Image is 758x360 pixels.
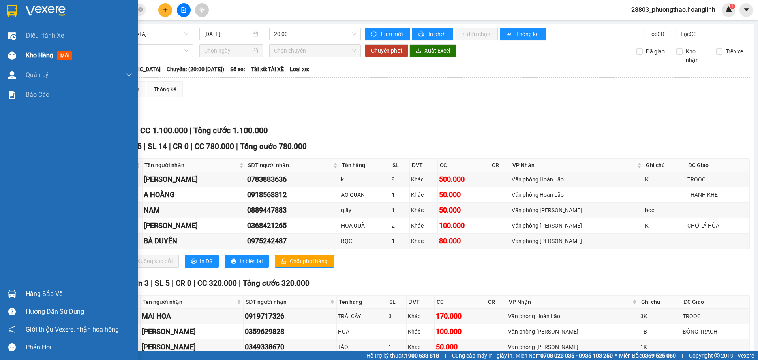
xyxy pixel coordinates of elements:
div: giầy [341,206,389,215]
td: Văn phòng Lý Hòa [510,203,644,218]
div: Thống kê [154,85,176,94]
span: Giới thiệu Vexere, nhận hoa hồng [26,324,119,334]
div: 0368421265 [247,220,338,231]
span: In phơi [428,30,447,38]
span: | [189,126,191,135]
span: Tên người nhận [143,298,235,306]
td: Văn phòng Lý Hòa [507,339,639,355]
img: logo-vxr [7,5,17,17]
th: CC [438,159,490,172]
img: warehouse-icon [8,290,16,298]
strong: 1900 633 818 [405,352,439,359]
th: ĐVT [407,296,435,309]
input: Chọn ngày [204,46,251,55]
th: CC [435,296,486,309]
span: Đơn 3 [128,279,149,288]
td: 0349338670 [244,339,337,355]
span: | [172,279,174,288]
button: lockChốt phơi hàng [275,255,334,268]
div: HOA QUÃ [341,221,389,230]
span: CR 0 [176,279,191,288]
span: Điều hành xe [26,30,64,40]
span: CC 1.100.000 [140,126,188,135]
div: ÁO QUẦN [341,190,389,199]
div: TRÁI CÂY [338,312,385,320]
span: question-circle [8,308,16,315]
div: 1 [392,206,408,215]
div: 100.000 [436,326,485,337]
div: 500.000 [439,174,488,185]
strong: 0708 023 035 - 0935 103 250 [540,352,613,359]
span: CR 0 [173,142,189,151]
div: BỌC [341,237,389,245]
span: Đã giao [643,47,668,56]
span: printer [231,258,236,265]
td: A HOÀNG [143,187,246,203]
span: lock [281,258,287,265]
td: ĐỒNG TRẠCH [681,324,750,339]
span: CC 320.000 [197,279,237,288]
span: mới [57,51,72,60]
span: | [191,142,193,151]
th: Ghi chú [639,296,681,309]
div: Văn phòng [PERSON_NAME] [508,343,638,351]
div: Khác [411,175,436,184]
span: | [682,351,683,360]
span: message [8,343,16,351]
th: Tên hàng [340,159,390,172]
span: 20:00 [274,28,356,40]
th: CR [486,296,507,309]
span: Chọn chuyến [274,45,356,57]
span: Kho hàng [26,51,53,59]
div: Văn phòng [PERSON_NAME] [512,237,642,245]
span: notification [8,326,16,333]
span: sync [371,31,378,38]
div: Văn phòng [PERSON_NAME] [512,221,642,230]
div: 0349338670 [245,341,335,352]
div: 50.000 [439,189,488,200]
th: CR [490,159,511,172]
span: Miền Bắc [619,351,676,360]
span: bar-chart [506,31,513,38]
button: printerIn DS [185,255,219,268]
td: Văn phòng Lý Hòa [510,234,644,249]
div: 9 [392,175,408,184]
td: 0783883636 [246,172,340,187]
span: SL 5 [155,279,170,288]
span: file-add [181,7,186,13]
span: close-circle [138,6,143,14]
button: downloadXuống kho gửi [122,255,179,268]
button: downloadXuất Excel [409,44,456,57]
div: 3 [388,312,405,320]
span: Tổng cước 780.000 [240,142,307,151]
span: Tên người nhận [144,161,238,170]
div: Khác [408,327,433,336]
div: bọc [645,206,685,215]
div: 0889447883 [247,205,338,216]
input: 12/10/2025 [204,30,251,38]
strong: 0369 525 060 [642,352,676,359]
span: Quản Lý [26,70,49,80]
button: syncLàm mới [365,28,410,40]
img: solution-icon [8,91,16,99]
div: Phản hồi [26,341,132,353]
td: Văn phòng Lý Hòa [507,324,639,339]
span: Cung cấp máy in - giấy in: [452,351,514,360]
span: VP Nhận [512,161,635,170]
span: | [151,279,153,288]
td: 0359629828 [244,324,337,339]
span: SĐT người nhận [248,161,331,170]
td: 0918568812 [246,187,340,203]
td: KHÁNH VÂN [141,339,244,355]
button: In đơn chọn [455,28,498,40]
div: TÁO [338,343,385,351]
div: 0919717326 [245,311,335,322]
div: K [645,221,685,230]
span: | [236,142,238,151]
span: Tổng cước 1.100.000 [193,126,268,135]
span: VP Nhận [509,298,631,306]
th: Tên hàng [337,296,387,309]
div: MAI HOA [142,311,242,322]
span: download [416,48,421,54]
button: printerIn phơi [412,28,453,40]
